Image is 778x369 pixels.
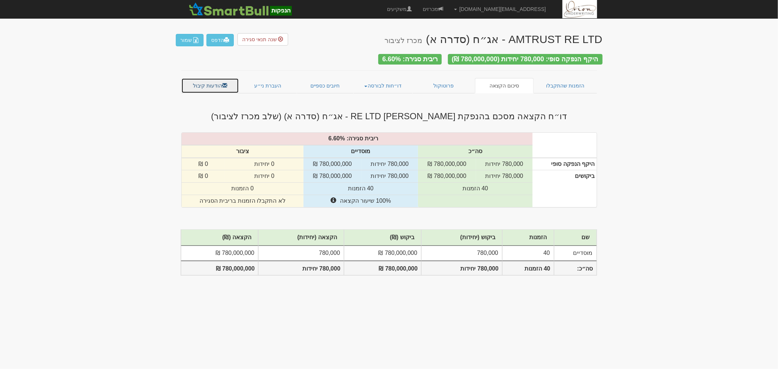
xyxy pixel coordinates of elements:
[303,145,418,158] th: מוסדיים
[182,145,304,158] th: ציבור
[421,246,502,261] td: 780,000
[206,34,234,46] a: הדפס
[193,37,199,43] img: excel-file-white.png
[421,261,502,276] th: 780,000 יחידות
[448,54,603,65] div: היקף הנפקה סופי: 780,000 יחידות (780,000,000 ₪)
[182,170,225,183] td: 0 ₪
[476,170,533,183] td: 780,000 יחידות
[418,145,533,158] th: סה״כ
[258,230,344,246] th: הקצאה (יחידות)
[413,78,475,93] a: פרוטוקול
[533,158,596,170] th: היקף הנפקה סופי
[181,230,259,246] th: הקצאה (₪)
[328,135,340,141] span: 6.60
[182,183,304,195] td: 0 הזמנות
[502,246,554,261] td: 40
[533,170,596,207] th: ביקושים
[178,135,537,143] div: %
[418,158,476,170] td: 780,000,000 ₪
[353,78,413,93] a: דו״חות לבורסה
[554,246,597,261] td: מוסדיים
[421,230,502,246] th: ביקוש (יחידות)
[344,230,421,246] th: ביקוש (₪)
[181,246,259,261] td: 780,000,000 ₪
[385,33,603,45] div: AMTRUST RE LTD - אג״ח (סדרה א)
[182,195,304,207] td: לא התקבלו הזמנות בריבית הסגירה
[303,183,418,195] td: 40 הזמנות
[176,34,204,46] button: שמור
[418,170,476,183] td: 780,000,000 ₪
[502,261,554,276] th: 40 הזמנות
[418,183,533,195] td: 40 הזמנות
[225,170,303,183] td: 0 יחידות
[502,230,554,246] th: הזמנות
[187,2,294,16] img: SmartBull Logo
[181,261,259,276] th: 780,000,000 ₪
[303,195,418,207] td: 100% שיעור הקצאה
[378,54,442,65] div: ריבית סגירה: 6.60%
[242,36,277,42] span: שנה תנאי סגירה
[475,78,534,93] a: סיכום הקצאה
[476,158,533,170] td: 780,000 יחידות
[176,112,603,121] h3: דו״ח הקצאה מסכם בהנפקת [PERSON_NAME] RE LTD - אג״ח (סדרה א) (שלב מכרז לציבור)
[303,170,361,183] td: 780,000,000 ₪
[237,33,288,46] button: שנה תנאי סגירה
[554,230,597,246] th: שם
[361,158,418,170] td: 780,000 יחידות
[297,78,354,93] a: חיובים כספיים
[361,170,418,183] td: 780,000 יחידות
[303,158,361,170] td: 780,000,000 ₪
[239,78,297,93] a: העברת ני״ע
[385,36,422,44] small: מכרז לציבור
[344,261,421,276] th: 780,000,000 ₪
[258,246,344,261] td: 780,000
[182,158,225,170] td: 0 ₪
[344,246,421,261] td: 780,000,000 ₪
[181,78,239,93] a: הודעות קיבול
[225,158,303,170] td: 0 יחידות
[258,261,344,276] th: 780,000 יחידות
[347,135,378,141] strong: ריבית סגירה:
[554,261,597,276] th: סה״כ:
[534,78,597,93] a: הזמנות שהתקבלו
